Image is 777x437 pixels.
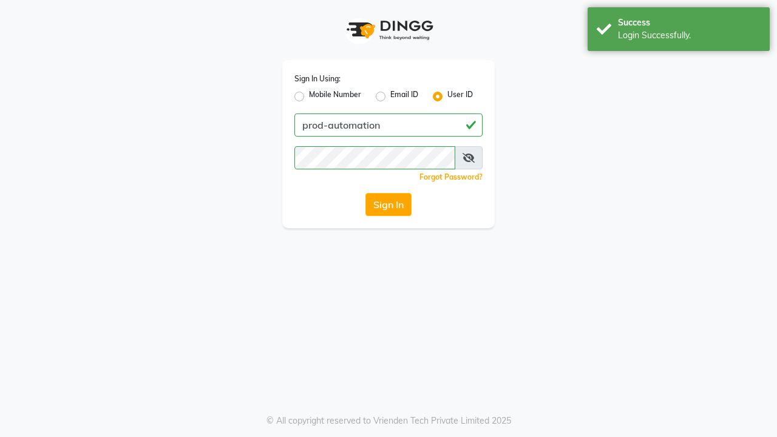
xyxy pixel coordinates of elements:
[618,16,761,29] div: Success
[618,29,761,42] div: Login Successfully.
[294,146,455,169] input: Username
[365,193,412,216] button: Sign In
[294,73,341,84] label: Sign In Using:
[294,113,483,137] input: Username
[340,12,437,48] img: logo1.svg
[419,172,483,181] a: Forgot Password?
[309,89,361,104] label: Mobile Number
[447,89,473,104] label: User ID
[390,89,418,104] label: Email ID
